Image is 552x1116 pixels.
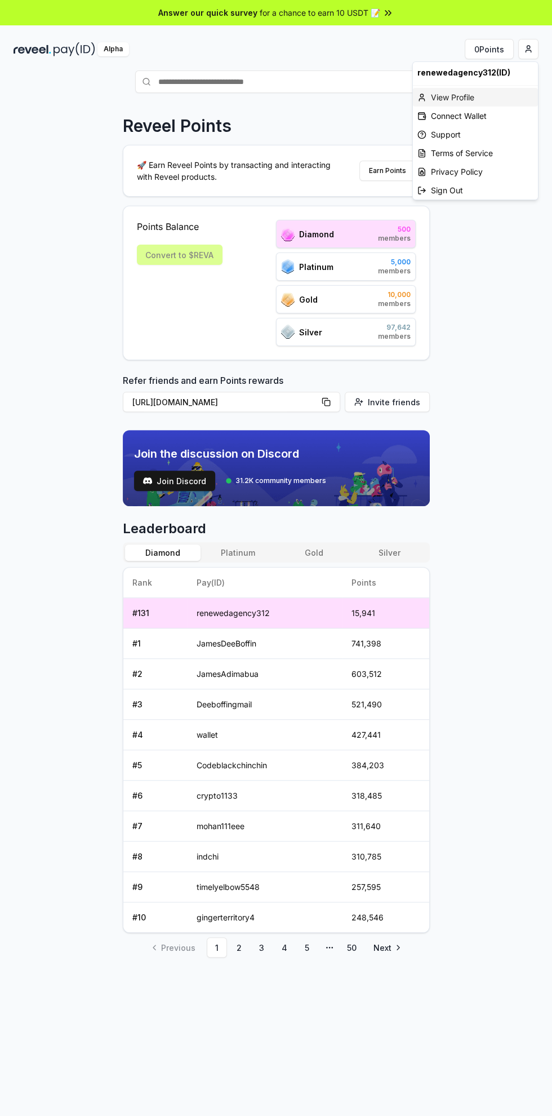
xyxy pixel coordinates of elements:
[413,125,538,144] a: Support
[413,181,538,200] div: Sign Out
[413,162,538,181] a: Privacy Policy
[413,88,538,107] div: View Profile
[413,107,538,125] div: Connect Wallet
[413,144,538,162] a: Terms of Service
[413,62,538,83] div: renewedagency312(ID)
